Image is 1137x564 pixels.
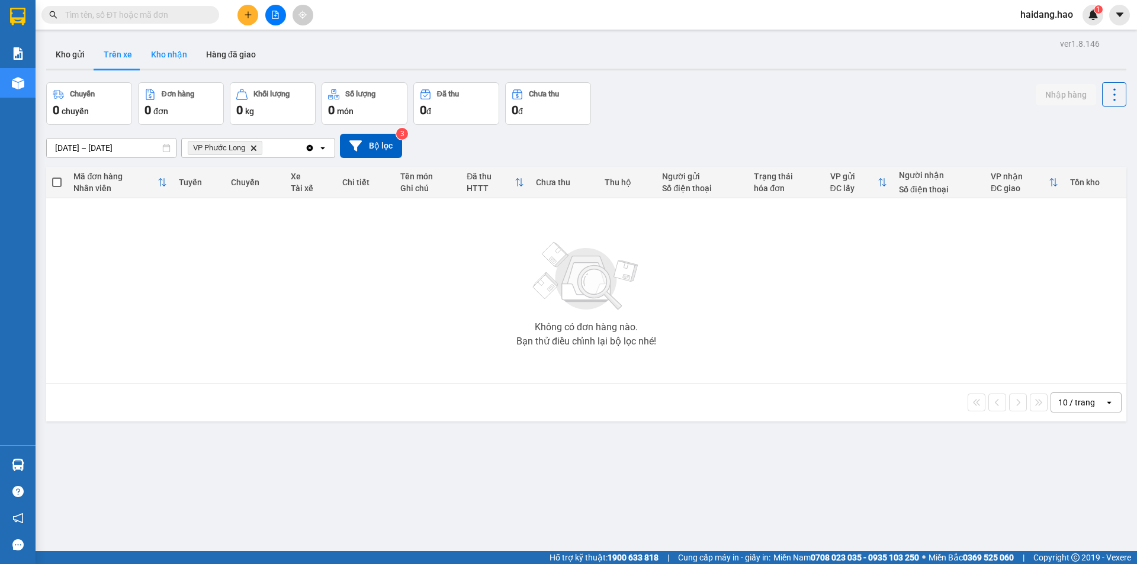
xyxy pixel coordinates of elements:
[437,90,459,98] div: Đã thu
[667,551,669,564] span: |
[231,178,279,187] div: Chuyến
[527,235,645,318] img: svg+xml;base64,PHN2ZyBjbGFzcz0ibGlzdC1wbHVnX19zdmciIHhtbG5zPSJodHRwOi8vd3d3LnczLm9yZy8yMDAwL3N2Zy...
[512,103,518,117] span: 0
[608,553,659,562] strong: 1900 633 818
[328,103,335,117] span: 0
[62,107,89,116] span: chuyến
[265,5,286,25] button: file-add
[535,323,638,332] div: Không có đơn hàng nào.
[73,172,157,181] div: Mã đơn hàng
[68,167,172,198] th: Toggle SortBy
[830,172,878,181] div: VP gửi
[340,134,402,158] button: Bộ lọc
[516,337,656,346] div: Bạn thử điều chỉnh lại bộ lọc nhé!
[12,459,24,471] img: warehouse-icon
[188,141,262,155] span: VP Phước Long, close by backspace
[754,183,818,193] div: hóa đơn
[396,128,408,140] sup: 3
[1096,5,1100,14] span: 1
[899,185,979,194] div: Số điện thoại
[467,183,515,193] div: HTTT
[291,183,330,193] div: Tài xế
[426,107,431,116] span: đ
[929,551,1014,564] span: Miền Bắc
[1104,398,1114,407] svg: open
[244,11,252,19] span: plus
[1114,9,1125,20] span: caret-down
[467,172,515,181] div: Đã thu
[245,107,254,116] span: kg
[342,178,389,187] div: Chi tiết
[46,40,94,69] button: Kho gửi
[662,172,742,181] div: Người gửi
[1070,178,1120,187] div: Tồn kho
[65,8,205,21] input: Tìm tên, số ĐT hoặc mã đơn
[253,90,290,98] div: Khối lượng
[991,172,1049,181] div: VP nhận
[505,82,591,125] button: Chưa thu0đ
[400,172,455,181] div: Tên món
[662,183,742,193] div: Số điện thoại
[94,40,142,69] button: Trên xe
[1088,9,1099,20] img: icon-new-feature
[754,172,818,181] div: Trạng thái
[605,178,650,187] div: Thu hộ
[298,11,307,19] span: aim
[1094,5,1103,14] sup: 1
[293,5,313,25] button: aim
[678,551,770,564] span: Cung cấp máy in - giấy in:
[305,143,314,153] svg: Clear all
[162,90,194,98] div: Đơn hàng
[47,138,176,157] input: Select a date range.
[830,183,878,193] div: ĐC lấy
[824,167,893,198] th: Toggle SortBy
[144,103,151,117] span: 0
[899,170,979,180] div: Người nhận
[773,551,919,564] span: Miền Nam
[1109,5,1130,25] button: caret-down
[1058,397,1095,408] div: 10 / trang
[1036,84,1096,105] button: Nhập hàng
[811,553,919,562] strong: 0708 023 035 - 0935 103 250
[1023,551,1024,564] span: |
[53,103,59,117] span: 0
[153,107,168,116] span: đơn
[142,40,197,69] button: Kho nhận
[922,555,926,560] span: ⚪️
[12,77,24,89] img: warehouse-icon
[420,103,426,117] span: 0
[529,90,559,98] div: Chưa thu
[413,82,499,125] button: Đã thu0đ
[49,11,57,19] span: search
[193,143,245,153] span: VP Phước Long
[461,167,530,198] th: Toggle SortBy
[345,90,375,98] div: Số lượng
[318,143,327,153] svg: open
[985,167,1064,198] th: Toggle SortBy
[138,82,224,125] button: Đơn hàng0đơn
[197,40,265,69] button: Hàng đã giao
[400,183,455,193] div: Ghi chú
[236,103,243,117] span: 0
[518,107,523,116] span: đ
[271,11,280,19] span: file-add
[1071,553,1080,562] span: copyright
[963,553,1014,562] strong: 0369 525 060
[550,551,659,564] span: Hỗ trợ kỹ thuật:
[12,539,24,550] span: message
[12,47,24,60] img: solution-icon
[46,82,132,125] button: Chuyến0chuyến
[265,142,266,154] input: Selected VP Phước Long.
[230,82,316,125] button: Khối lượng0kg
[12,486,24,497] span: question-circle
[291,172,330,181] div: Xe
[1060,37,1100,50] div: ver 1.8.146
[337,107,354,116] span: món
[237,5,258,25] button: plus
[73,183,157,193] div: Nhân viên
[179,178,219,187] div: Tuyến
[70,90,95,98] div: Chuyến
[536,178,593,187] div: Chưa thu
[10,8,25,25] img: logo-vxr
[991,183,1049,193] div: ĐC giao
